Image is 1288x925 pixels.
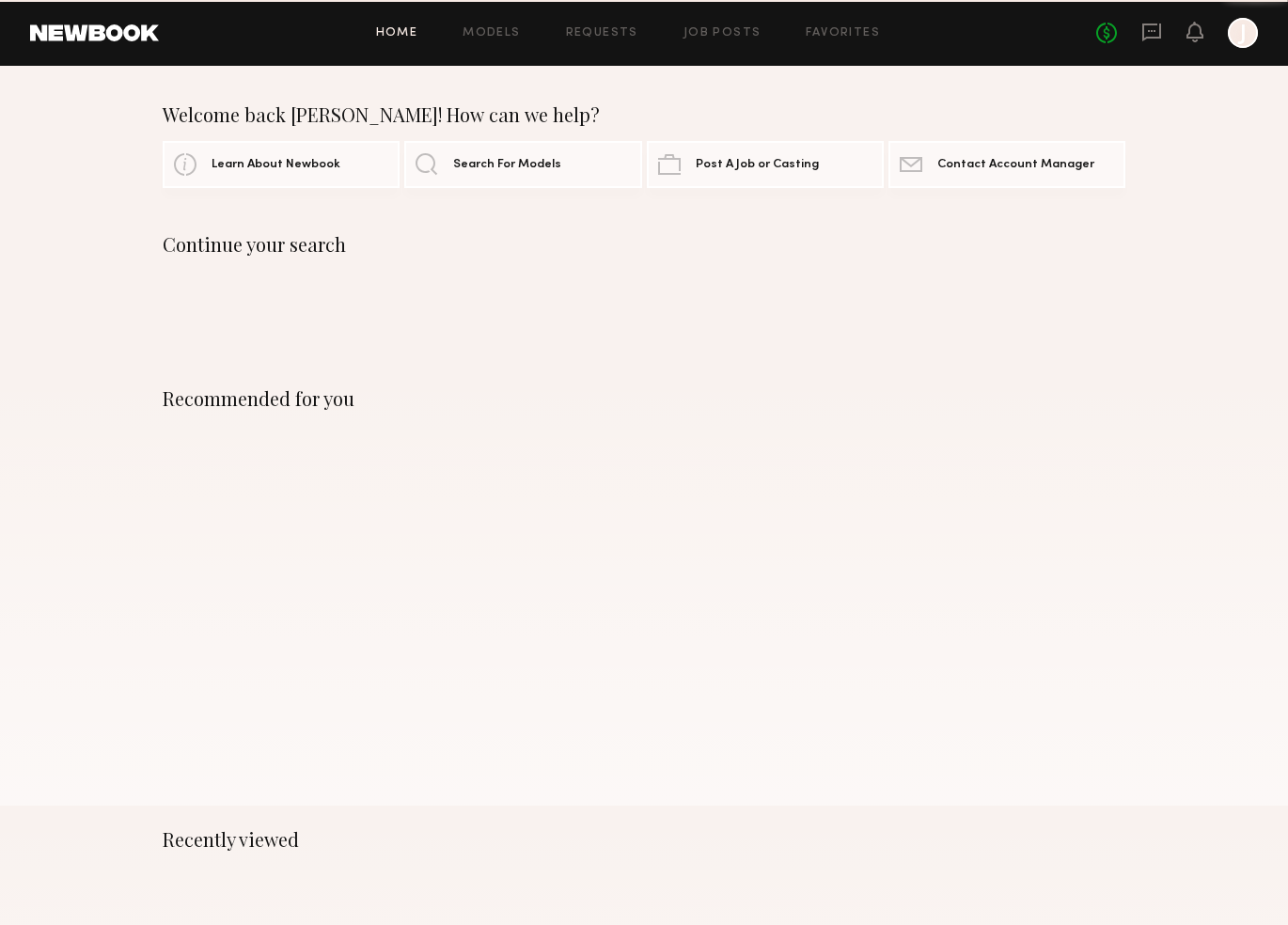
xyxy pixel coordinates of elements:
a: Models [463,27,520,39]
a: Home [376,27,418,39]
a: Favorites [806,27,880,39]
a: Job Posts [683,27,762,39]
a: Requests [566,27,638,39]
a: J [1228,18,1258,48]
div: Welcome back [PERSON_NAME]! How can we help? [163,103,1125,126]
span: Post A Job or Casting [696,159,819,171]
a: Contact Account Manager [888,141,1125,188]
div: Recommended for you [163,387,1125,410]
span: Search For Models [453,159,561,171]
a: Learn About Newbook [163,141,400,188]
a: Post A Job or Casting [647,141,884,188]
div: Recently viewed [163,828,1125,851]
span: Learn About Newbook [212,159,340,171]
div: Continue your search [163,233,1125,256]
a: Search For Models [404,141,641,188]
span: Contact Account Manager [937,159,1094,171]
